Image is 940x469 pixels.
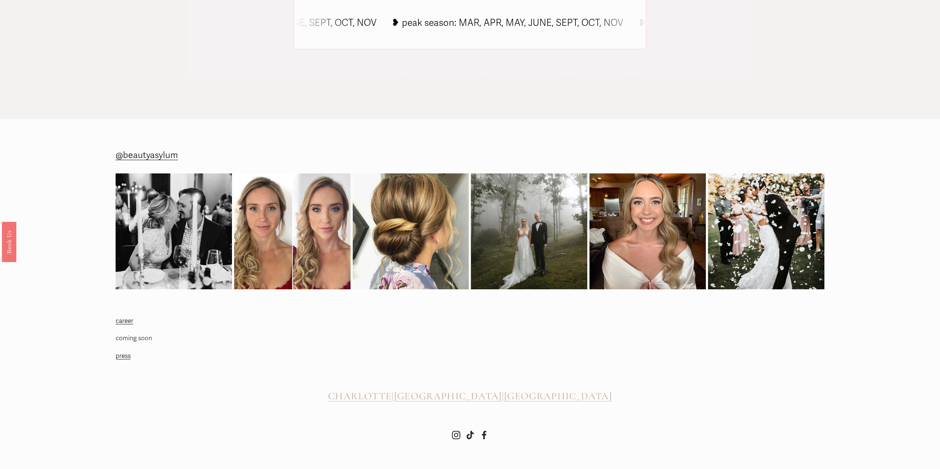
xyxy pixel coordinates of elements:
span: [GEOGRAPHIC_DATA] [394,390,502,402]
img: So much pretty from this weekend! Here&rsquo;s one from @beautyasylum_charlotte #beautyasylum @up... [353,162,469,301]
a: [GEOGRAPHIC_DATA] [504,390,612,402]
span: [GEOGRAPHIC_DATA] [504,390,612,402]
a: TikTok [466,431,475,439]
a: press [116,351,131,362]
a: Facebook [480,431,489,439]
tspan: ❥ peak season: MAR, APR, MAY, JUNE, SEPT, OCT, NOV [392,17,623,29]
tspan: ❥ peak season: MAR, APR, MAY, JUNE, SEPT, OCT, NOV [638,17,870,29]
img: It&rsquo;s been a while since we&rsquo;ve shared a before and after! Subtle makeup &amp; romantic... [234,173,351,290]
span: Bridal Hair + Makeup | Boutique Pricing vs Large Parties [229,52,711,76]
span: CHARLOTTE [328,390,392,402]
img: Going into the wedding weekend with some bridal inspo for ya! 💫 @beautyasylum_charlotte #beautyas... [589,173,706,290]
a: career [116,315,133,327]
a: @beautyasylum [116,148,178,163]
span: | [502,390,504,402]
p: coming soon [116,333,290,344]
img: Picture perfect 💫 @beautyasylum_charlotte @apryl_naylor_makeup #beautyasylum_apryl @uptownfunkyou... [471,173,587,290]
a: Instagram [452,431,461,439]
img: 2020 didn&rsquo;t stop this wedding celebration! 🎊😍🎉 @beautyasylum_atlanta #beautyasylum @bridal_... [708,159,824,304]
a: [GEOGRAPHIC_DATA] [394,390,502,402]
a: CHARLOTTE [328,390,392,402]
span: | [392,390,394,402]
a: Book Us [2,221,16,262]
img: Rehearsal dinner vibes from Raleigh, NC. We added a subtle braid at the top before we created her... [116,173,232,290]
